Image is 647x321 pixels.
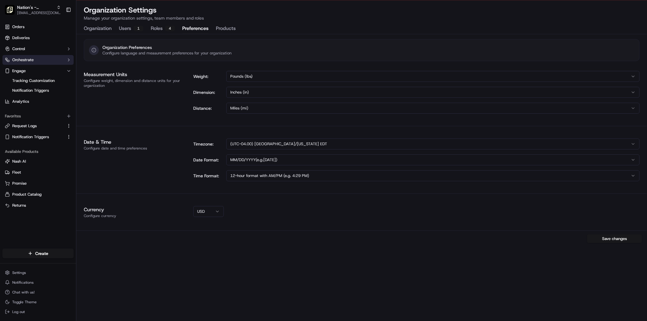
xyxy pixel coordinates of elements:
a: Notification Triggers [5,134,64,140]
span: Deliveries [12,35,30,41]
button: See all [95,78,111,86]
a: Analytics [2,97,74,106]
button: Request Logs [2,121,74,131]
span: Orchestrate [12,57,34,63]
span: Pylon [61,152,74,156]
input: Got a question? Start typing here... [16,39,110,46]
div: Configure weight, dimension and distance units for your organization [84,78,186,88]
button: Users [119,24,143,34]
div: 4 [165,26,175,31]
span: [DATE] [54,111,67,116]
span: Notification Triggers [12,88,49,93]
h1: Currency [84,206,186,213]
a: Product Catalog [5,192,71,197]
a: Deliveries [2,33,74,43]
button: Nation's - Alameda [17,4,54,10]
button: Chat with us! [2,288,74,297]
button: Returns [2,201,74,210]
span: [PERSON_NAME] [19,95,50,100]
div: Configure currency [84,213,186,218]
a: Notification Triggers [10,86,66,95]
a: Fleet [5,170,71,175]
button: Orchestrate [2,55,74,65]
button: Promise [2,179,74,188]
img: 1736555255976-a54dd68f-1ca7-489b-9aae-adbdc363a1c4 [12,112,17,116]
img: 4920774857489_3d7f54699973ba98c624_72.jpg [13,58,24,69]
h1: Date & Time [84,138,186,146]
span: Analytics [12,99,29,104]
button: Organization [84,24,112,34]
div: Start new chat [28,58,100,65]
button: Create [2,249,74,258]
span: Toggle Theme [12,300,37,304]
span: Orders [12,24,24,30]
span: Tracking Customization [12,78,55,83]
button: Engage [2,66,74,76]
button: Preferences [182,24,209,34]
span: Engage [12,68,26,74]
span: Nash AI [12,159,26,164]
span: Knowledge Base [12,137,47,143]
button: Nation's - AlamedaNation's - Alameda[EMAIL_ADDRESS][DOMAIN_NAME] [2,2,63,17]
label: Dimension: [193,89,224,95]
img: 1736555255976-a54dd68f-1ca7-489b-9aae-adbdc363a1c4 [12,95,17,100]
span: Create [35,250,48,256]
button: Nash AI [2,157,74,166]
span: API Documentation [58,137,98,143]
span: Control [12,46,25,52]
div: Configure date and time preferences [84,146,186,151]
button: Settings [2,268,74,277]
div: Past conversations [6,79,41,84]
div: 💻 [52,137,57,142]
button: Toggle Theme [2,298,74,306]
button: Start new chat [104,60,111,68]
label: Time Format: [193,173,224,179]
label: Date Format: [193,157,224,163]
span: Notifications [12,280,34,285]
img: Masood Aslam [6,105,16,115]
span: Fleet [12,170,21,175]
img: 1736555255976-a54dd68f-1ca7-489b-9aae-adbdc363a1c4 [6,58,17,69]
a: Orders [2,22,74,32]
a: Powered byPylon [43,151,74,156]
span: Product Catalog [12,192,42,197]
button: Control [2,44,74,54]
button: Roles [151,24,175,34]
button: Product Catalog [2,190,74,199]
span: Notification Triggers [12,134,49,140]
div: Available Products [2,147,74,157]
div: 📗 [6,137,11,142]
span: • [51,111,53,116]
p: Welcome 👋 [6,24,111,34]
a: Tracking Customization [10,76,66,85]
h3: Organization Preferences [102,44,231,50]
a: 📗Knowledge Base [4,134,49,145]
a: Promise [5,181,71,186]
button: Notifications [2,278,74,287]
img: Nation's - Alameda [5,5,15,15]
button: Save changes [587,234,642,243]
div: 1 [134,26,143,31]
div: We're available if you need us! [28,65,84,69]
h1: Organization Settings [84,5,204,15]
a: 💻API Documentation [49,134,101,145]
img: Nash [6,6,18,18]
span: Request Logs [12,123,37,129]
label: Weight: [193,73,224,79]
label: Timezone: [193,141,224,147]
h1: Measurement Units [84,71,186,78]
a: Request Logs [5,123,64,129]
img: Brittany Newman [6,89,16,99]
a: Returns [5,203,71,208]
button: Notification Triggers [2,132,74,142]
span: Log out [12,309,25,314]
span: • [51,95,53,100]
span: Returns [12,203,26,208]
button: Log out [2,308,74,316]
span: [PERSON_NAME] [19,111,50,116]
button: Products [216,24,236,34]
button: [EMAIL_ADDRESS][DOMAIN_NAME] [17,10,61,15]
span: Chat with us! [12,290,35,295]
